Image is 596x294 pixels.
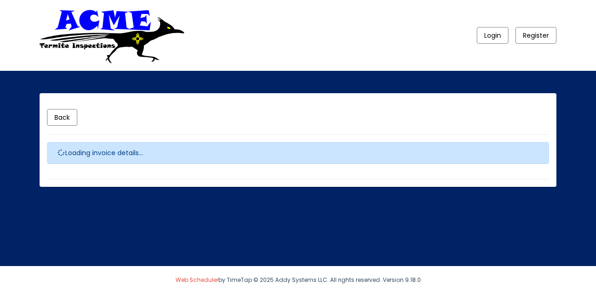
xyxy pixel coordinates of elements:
div: by TimeTap © 2025 Addy Systems LLC. All rights reserved. Version 9.18.0 [33,266,563,294]
span: Register [523,31,549,40]
div: Loading invoice details... [47,142,549,164]
a: Web Scheduler [176,276,218,284]
button: Login [477,27,508,44]
span: Login [484,31,501,40]
button: Register [515,27,556,44]
span: Back [54,113,70,122]
button: Go Back [47,109,77,126]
